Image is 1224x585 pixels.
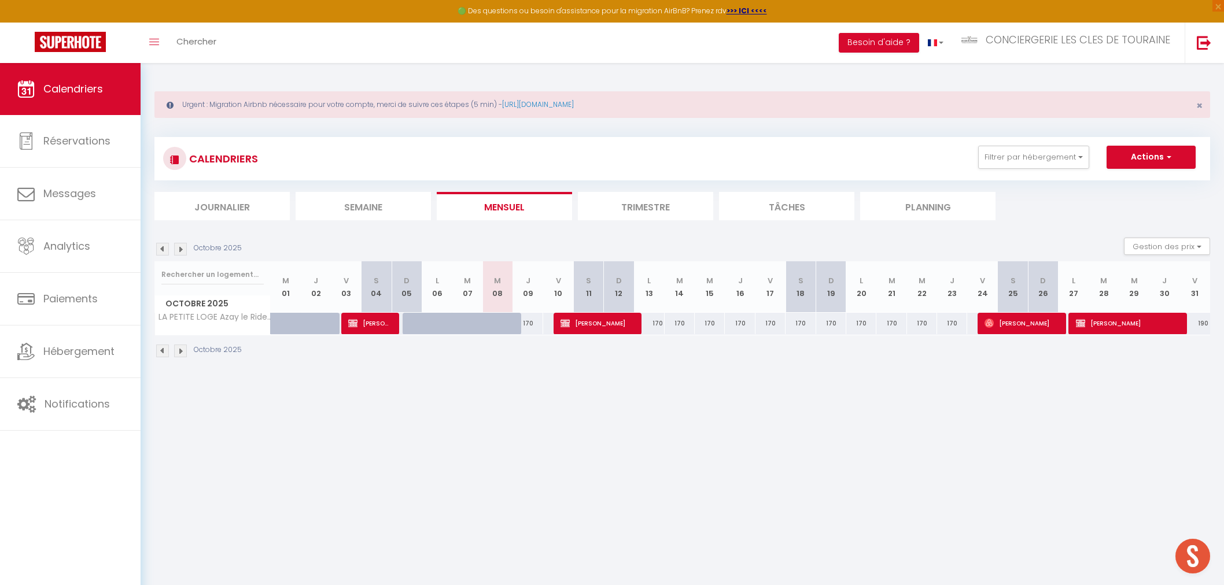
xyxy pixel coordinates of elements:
abbr: V [556,275,561,286]
h3: CALENDRIERS [186,146,258,172]
div: 170 [513,313,543,334]
abbr: M [888,275,895,286]
li: Tâches [719,192,854,220]
div: 170 [695,313,725,334]
span: Chercher [176,35,216,47]
div: 170 [846,313,876,334]
th: 04 [362,261,392,313]
button: Actions [1107,146,1196,169]
th: 12 [604,261,634,313]
li: Planning [860,192,996,220]
a: >>> ICI <<<< [727,6,767,16]
span: Notifications [45,397,110,411]
abbr: J [738,275,743,286]
abbr: J [950,275,954,286]
th: 06 [422,261,452,313]
div: 190 [1179,313,1210,334]
th: 20 [846,261,876,313]
div: 170 [634,313,664,334]
th: 07 [452,261,482,313]
abbr: D [404,275,410,286]
li: Mensuel [437,192,572,220]
span: CONCIERGERIE LES CLES DE TOURAINE [986,32,1170,47]
th: 26 [1028,261,1058,313]
div: 170 [786,313,816,334]
abbr: V [980,275,985,286]
abbr: J [314,275,318,286]
th: 01 [271,261,301,313]
div: 170 [876,313,906,334]
span: Calendriers [43,82,103,96]
abbr: M [676,275,683,286]
th: 24 [967,261,997,313]
div: 170 [755,313,786,334]
a: [URL][DOMAIN_NAME] [502,99,574,109]
div: 170 [725,313,755,334]
abbr: D [616,275,622,286]
th: 22 [907,261,937,313]
abbr: S [374,275,379,286]
th: 13 [634,261,664,313]
th: 23 [937,261,967,313]
th: 14 [665,261,695,313]
abbr: J [1162,275,1167,286]
span: [PERSON_NAME] [1076,312,1176,334]
div: 170 [937,313,967,334]
abbr: L [436,275,439,286]
abbr: S [798,275,803,286]
span: × [1196,98,1203,113]
th: 09 [513,261,543,313]
div: 170 [665,313,695,334]
div: Ouvrir le chat [1175,539,1210,573]
abbr: L [860,275,863,286]
button: Gestion des prix [1124,238,1210,255]
span: Réservations [43,134,110,148]
div: Urgent : Migration Airbnb nécessaire pour votre compte, merci de suivre ces étapes (5 min) - [154,91,1210,118]
span: Hébergement [43,344,115,358]
th: 28 [1089,261,1119,313]
button: Besoin d'aide ? [839,33,919,53]
div: 170 [816,313,846,334]
th: 29 [1119,261,1149,313]
th: 21 [876,261,906,313]
button: Close [1196,101,1203,111]
li: Journalier [154,192,290,220]
abbr: D [828,275,834,286]
img: Super Booking [35,32,106,52]
abbr: V [768,275,773,286]
abbr: S [586,275,591,286]
abbr: D [1040,275,1046,286]
button: Filtrer par hébergement [978,146,1089,169]
th: 16 [725,261,755,313]
abbr: M [464,275,471,286]
span: Octobre 2025 [155,295,270,312]
abbr: M [1131,275,1138,286]
th: 03 [331,261,361,313]
th: 08 [482,261,513,313]
th: 11 [573,261,603,313]
p: Octobre 2025 [194,243,242,254]
th: 02 [301,261,331,313]
abbr: M [282,275,289,286]
div: 170 [907,313,937,334]
abbr: L [647,275,651,286]
abbr: M [494,275,501,286]
abbr: V [1192,275,1197,286]
a: ... CONCIERGERIE LES CLES DE TOURAINE [952,23,1185,63]
img: logout [1197,35,1211,50]
th: 19 [816,261,846,313]
span: LA PETITE LOGE Azay le Rideau [157,313,272,321]
input: Rechercher un logement... [161,264,264,285]
th: 05 [392,261,422,313]
th: 10 [543,261,573,313]
abbr: S [1011,275,1016,286]
th: 31 [1179,261,1210,313]
img: ... [961,35,978,45]
span: [PERSON_NAME] [348,312,388,334]
span: Paiements [43,291,98,306]
p: Octobre 2025 [194,345,242,356]
span: [PERSON_NAME] [985,312,1055,334]
th: 27 [1059,261,1089,313]
a: Chercher [168,23,225,63]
